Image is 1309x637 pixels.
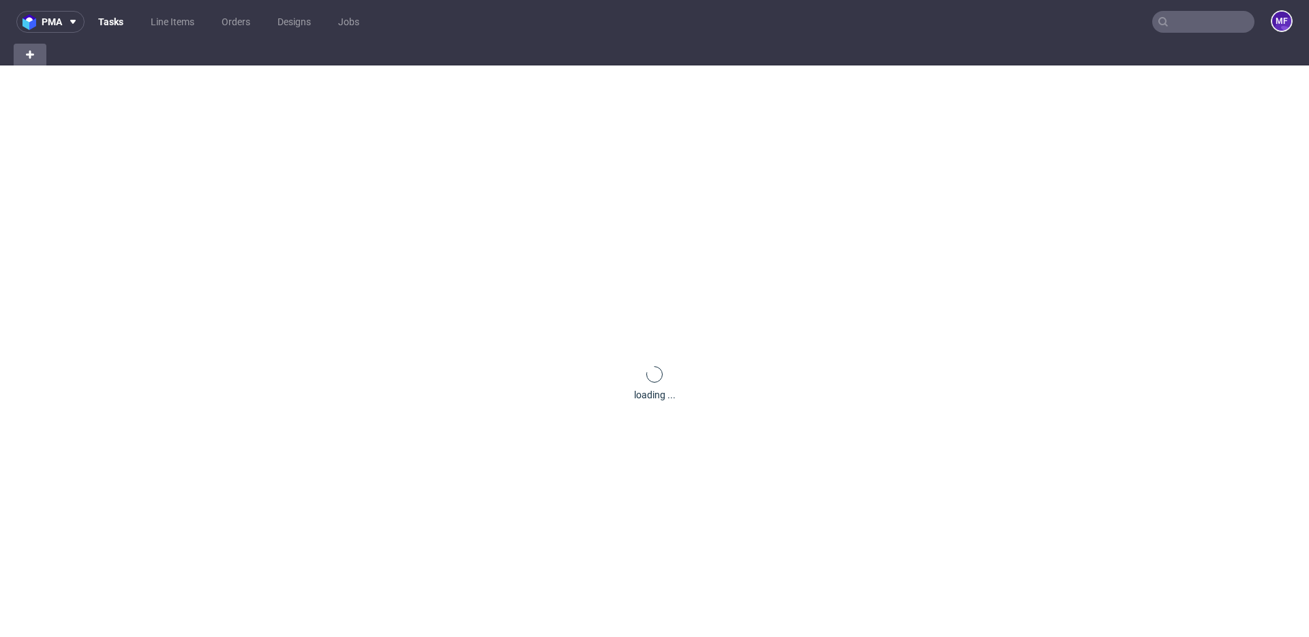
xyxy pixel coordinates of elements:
[330,11,367,33] a: Jobs
[634,388,676,402] div: loading ...
[269,11,319,33] a: Designs
[142,11,202,33] a: Line Items
[42,17,62,27] span: pma
[22,14,42,30] img: logo
[1272,12,1291,31] figcaption: MF
[90,11,132,33] a: Tasks
[213,11,258,33] a: Orders
[16,11,85,33] button: pma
